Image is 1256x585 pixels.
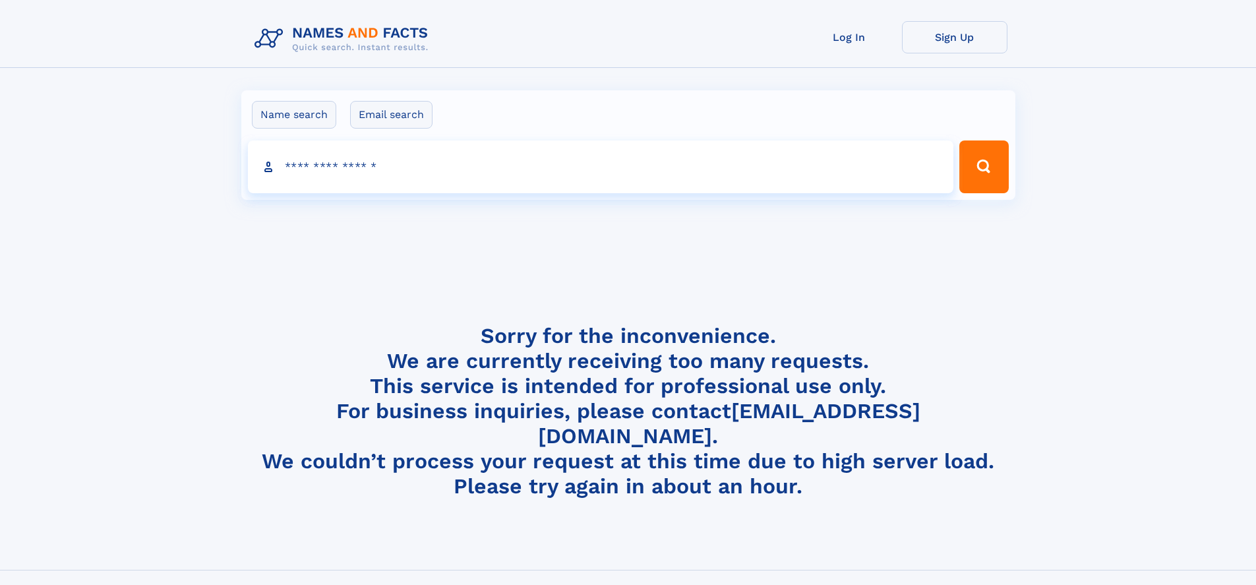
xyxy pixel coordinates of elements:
[538,398,920,448] a: [EMAIL_ADDRESS][DOMAIN_NAME]
[249,21,439,57] img: Logo Names and Facts
[959,140,1008,193] button: Search Button
[796,21,902,53] a: Log In
[252,101,336,129] label: Name search
[248,140,954,193] input: search input
[249,323,1007,499] h4: Sorry for the inconvenience. We are currently receiving too many requests. This service is intend...
[350,101,433,129] label: Email search
[902,21,1007,53] a: Sign Up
